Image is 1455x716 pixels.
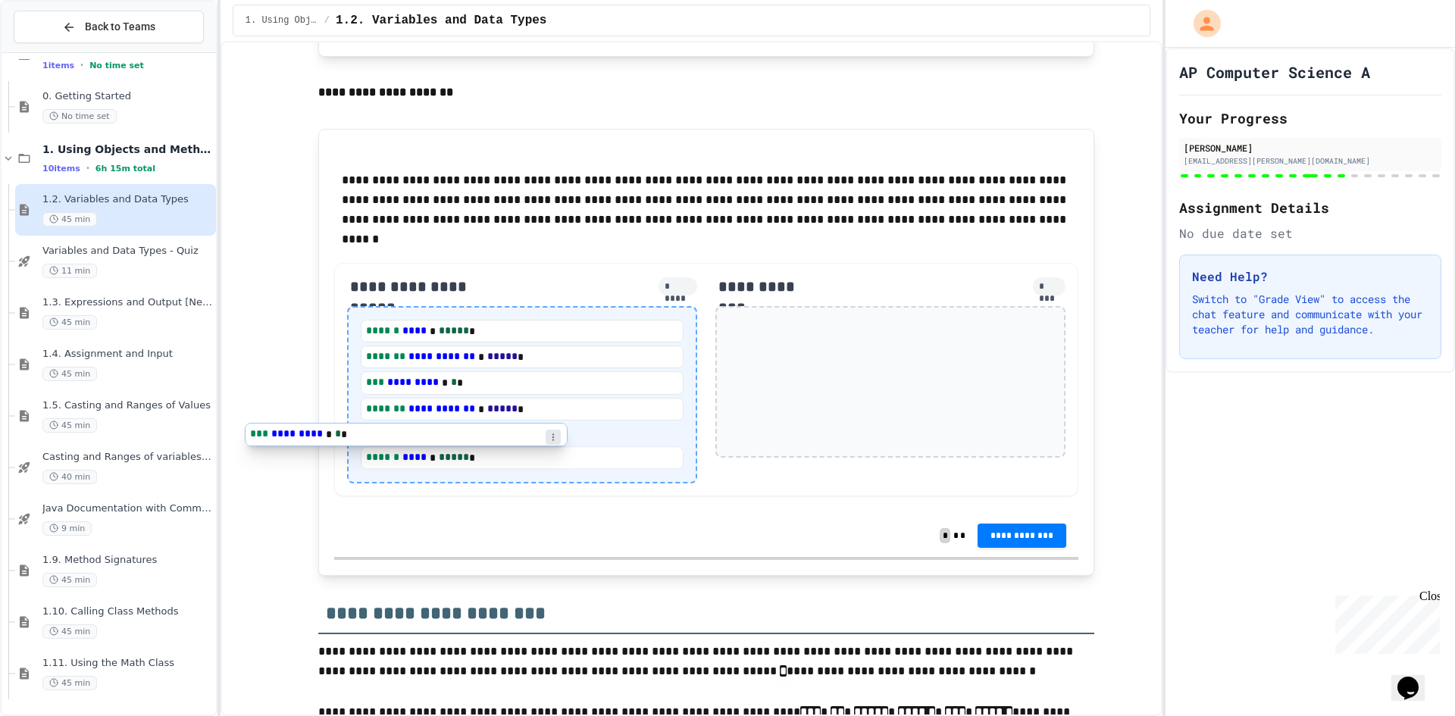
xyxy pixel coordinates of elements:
[1179,224,1441,242] div: No due date set
[42,624,97,639] span: 45 min
[86,162,89,174] span: •
[42,502,213,515] span: Java Documentation with Comments - Topic 1.8
[1192,267,1428,286] h3: Need Help?
[324,14,330,27] span: /
[1178,6,1225,41] div: My Account
[336,11,546,30] span: 1.2. Variables and Data Types
[42,470,97,484] span: 40 min
[1184,155,1437,167] div: [EMAIL_ADDRESS][PERSON_NAME][DOMAIN_NAME]
[42,90,213,103] span: 0. Getting Started
[42,399,213,412] span: 1.5. Casting and Ranges of Values
[42,109,117,124] span: No time set
[89,61,144,70] span: No time set
[42,676,97,690] span: 45 min
[80,59,83,71] span: •
[42,348,213,361] span: 1.4. Assignment and Input
[85,19,155,35] span: Back to Teams
[246,14,318,27] span: 1. Using Objects and Methods
[42,142,213,156] span: 1. Using Objects and Methods
[42,605,213,618] span: 1.10. Calling Class Methods
[42,296,213,309] span: 1.3. Expressions and Output [New]
[42,573,97,587] span: 45 min
[42,315,97,330] span: 45 min
[42,61,74,70] span: 1 items
[1192,292,1428,337] p: Switch to "Grade View" to access the chat feature and communicate with your teacher for help and ...
[14,11,204,43] button: Back to Teams
[42,193,213,206] span: 1.2. Variables and Data Types
[42,521,92,536] span: 9 min
[1179,108,1441,129] h2: Your Progress
[1329,589,1440,654] iframe: chat widget
[6,6,105,96] div: Chat with us now!Close
[42,554,213,567] span: 1.9. Method Signatures
[42,451,213,464] span: Casting and Ranges of variables - Quiz
[42,245,213,258] span: Variables and Data Types - Quiz
[42,212,97,227] span: 45 min
[42,418,97,433] span: 45 min
[42,657,213,670] span: 1.11. Using the Math Class
[42,367,97,381] span: 45 min
[42,164,80,174] span: 10 items
[1179,61,1370,83] h1: AP Computer Science A
[1391,655,1440,701] iframe: chat widget
[42,264,97,278] span: 11 min
[1179,197,1441,218] h2: Assignment Details
[1184,141,1437,155] div: [PERSON_NAME]
[95,164,155,174] span: 6h 15m total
